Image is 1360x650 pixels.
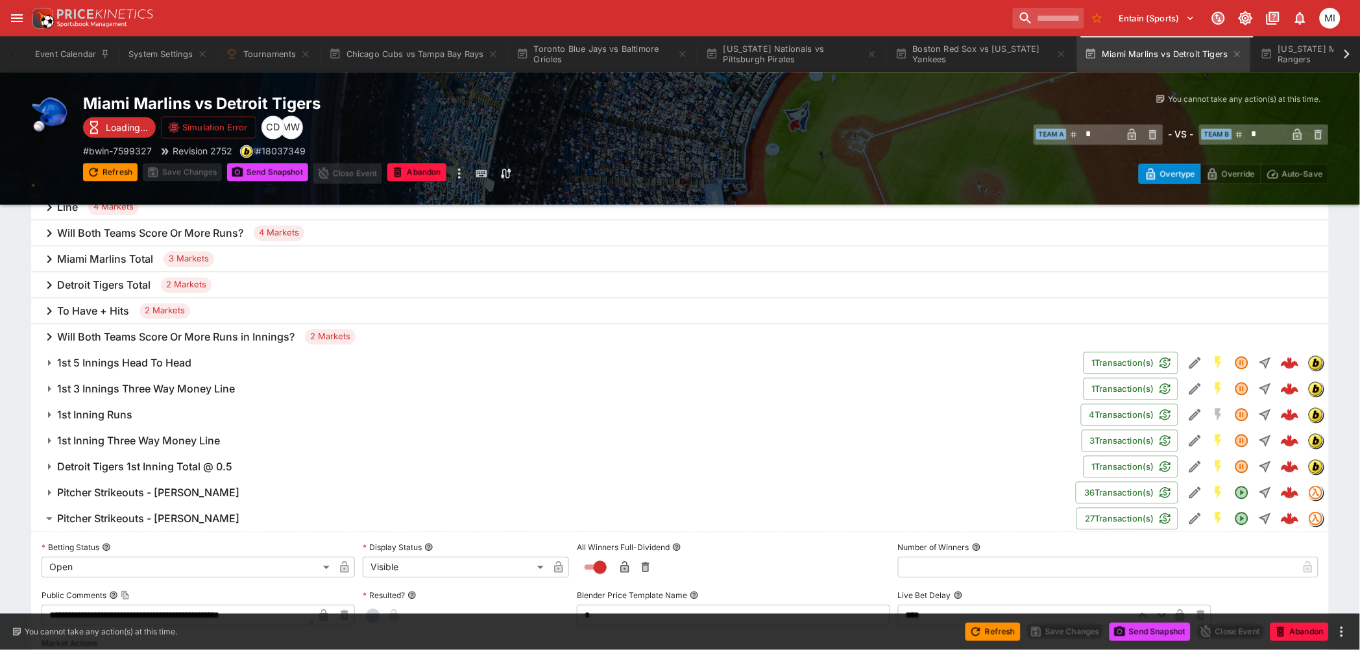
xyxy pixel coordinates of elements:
[31,376,1084,402] button: 1st 3 Innings Three Way Money Line
[1277,506,1303,532] a: 66ff7917-3185-47a0-b3f7-aa32aac3ef6f
[57,253,153,267] h6: Miami Marlins Total
[1234,355,1250,371] svg: Suspended
[42,557,334,578] div: Open
[240,145,253,158] div: bwin
[5,6,29,30] button: open drawer
[57,487,239,500] h6: Pitcher Strikeouts - [PERSON_NAME]
[1281,406,1299,424] img: logo-cerberus--red.svg
[1234,407,1250,423] svg: Suspended
[31,402,1081,428] button: 1st Inning Runs
[1254,481,1277,505] button: Straight
[1207,481,1230,505] button: SGM Enabled
[1334,624,1350,640] button: more
[1234,6,1257,30] button: Toggle light/dark mode
[1254,455,1277,479] button: Straight
[1277,428,1303,454] a: a2088db1-c652-4e77-a539-258b5f0b3047
[1234,511,1250,527] svg: Open
[1202,129,1232,140] span: Team B
[83,163,138,182] button: Refresh
[698,36,885,73] button: [US_STATE] Nationals vs Pittsburgh Pirates
[1281,432,1299,450] img: logo-cerberus--red.svg
[57,305,129,319] h6: To Have + Hits
[577,542,670,553] p: All Winners Full-Dividend
[1084,378,1178,400] button: 1Transaction(s)
[1281,458,1299,476] div: bc74073c-a105-4877-b747-7d1e837d0878
[1254,507,1277,531] button: Straight
[1282,167,1323,181] p: Auto-Save
[106,121,148,135] p: Loading...
[31,93,73,135] img: baseball.png
[1110,623,1191,641] button: Send Snapshot
[509,36,696,73] button: Toronto Blue Jays vs Baltimore Orioles
[1309,460,1323,474] img: bwin
[1281,510,1299,528] img: logo-cerberus--red.svg
[1082,430,1178,452] button: 3Transaction(s)
[690,591,699,600] button: Blender Price Template Name
[1013,8,1084,29] input: search
[42,542,99,553] p: Betting Status
[363,557,548,578] div: Visible
[387,165,446,178] span: Mark an event as closed and abandoned.
[102,543,111,552] button: Betting Status
[321,36,506,73] button: Chicago Cubs vs Tampa Bay Rays
[27,36,118,73] button: Event Calendar
[173,145,232,158] p: Revision 2752
[1230,378,1254,401] button: Suspended
[1261,164,1329,184] button: Auto-Save
[1281,510,1299,528] div: 66ff7917-3185-47a0-b3f7-aa32aac3ef6f
[1207,378,1230,401] button: SGM Enabled
[109,591,118,600] button: Public CommentsCopy To Clipboard
[57,227,243,241] h6: Will Both Teams Score Or More Runs?
[88,201,139,214] span: 4 Markets
[1230,403,1254,427] button: Suspended
[31,428,1082,454] button: 1st Inning Three Way Money Line
[1270,624,1329,637] span: Mark an event as closed and abandoned.
[1230,429,1254,453] button: Suspended
[57,461,232,474] h6: Detroit Tigers 1st Inning Total @ 0.5
[1036,129,1067,140] span: Team A
[1281,484,1299,502] div: 62b52db4-eaaf-4932-985a-ef467cc5d754
[57,279,151,293] h6: Detroit Tigers Total
[1184,429,1207,453] button: Edit Detail
[1309,382,1323,396] img: bwin
[1281,380,1299,398] img: logo-cerberus--red.svg
[1281,458,1299,476] img: logo-cerberus--red.svg
[218,36,319,73] button: Tournaments
[1076,482,1178,504] button: 36Transaction(s)
[31,480,1076,506] button: Pitcher Strikeouts - [PERSON_NAME]
[121,36,215,73] button: System Settings
[1111,8,1203,29] button: Select Tenant
[1309,512,1323,526] img: tradingmodel
[1169,93,1321,105] p: You cannot take any action(s) at this time.
[1234,433,1250,449] svg: Suspended
[452,163,467,184] button: more
[1184,403,1207,427] button: Edit Detail
[29,5,55,31] img: PriceKinetics Logo
[424,543,433,552] button: Display Status
[1081,404,1178,426] button: 4Transaction(s)
[1308,407,1324,423] div: bwin
[1077,36,1250,73] button: Miami Marlins vs Detroit Tigers
[1308,511,1324,527] div: tradingmodel
[1308,355,1324,371] div: bwin
[31,454,1084,480] button: Detroit Tigers 1st Inning Total @ 0.5
[1281,432,1299,450] div: a2088db1-c652-4e77-a539-258b5f0b3047
[227,163,308,182] button: Send Snapshot
[1308,381,1324,397] div: bwin
[57,21,127,27] img: Sportsbook Management
[1184,352,1207,375] button: Edit Detail
[898,590,951,601] p: Live Bet Delay
[972,543,981,552] button: Number of Winners
[577,590,687,601] p: Blender Price Template Name
[57,409,132,422] h6: 1st Inning Runs
[57,201,78,215] h6: Line
[280,116,303,139] div: Michael Wilczynski
[1222,167,1255,181] p: Override
[161,117,256,139] button: Simulation Error
[261,116,285,139] div: Cameron Duffy
[387,163,446,182] button: Abandon
[1207,429,1230,453] button: SGM Enabled
[241,146,252,158] img: bwin.png
[1277,454,1303,480] a: bc74073c-a105-4877-b747-7d1e837d0878
[1308,459,1324,475] div: bwin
